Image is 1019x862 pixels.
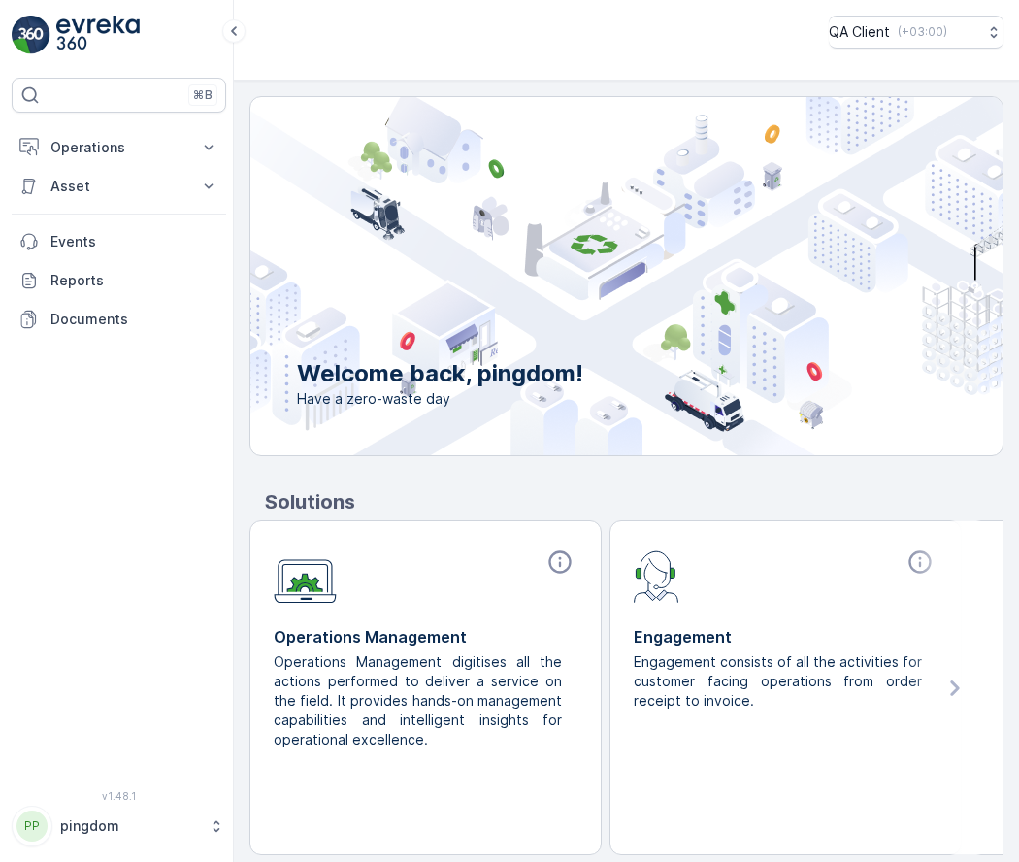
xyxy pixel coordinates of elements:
p: Operations [50,138,187,157]
a: Documents [12,300,226,339]
p: Operations Management digitises all the actions performed to deliver a service on the field. It p... [274,652,562,749]
button: Asset [12,167,226,206]
p: QA Client [829,22,890,42]
a: Reports [12,261,226,300]
p: Asset [50,177,187,196]
p: pingdom [60,816,199,836]
img: logo_light-DOdMpM7g.png [56,16,140,54]
button: PPpingdom [12,806,226,846]
p: ⌘B [193,87,213,103]
p: Operations Management [274,625,577,648]
span: Have a zero-waste day [297,389,583,409]
img: module-icon [274,548,337,604]
a: Events [12,222,226,261]
p: Welcome back, pingdom! [297,358,583,389]
img: logo [12,16,50,54]
img: module-icon [634,548,679,603]
button: Operations [12,128,226,167]
p: Reports [50,271,218,290]
button: QA Client(+03:00) [829,16,1003,49]
span: v 1.48.1 [12,790,226,802]
p: Solutions [265,487,1003,516]
div: PP [16,811,48,842]
p: Engagement [634,625,937,648]
p: ( +03:00 ) [898,24,947,40]
p: Engagement consists of all the activities for customer facing operations from order receipt to in... [634,652,922,711]
img: city illustration [163,97,1003,455]
p: Documents [50,310,218,329]
p: Events [50,232,218,251]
